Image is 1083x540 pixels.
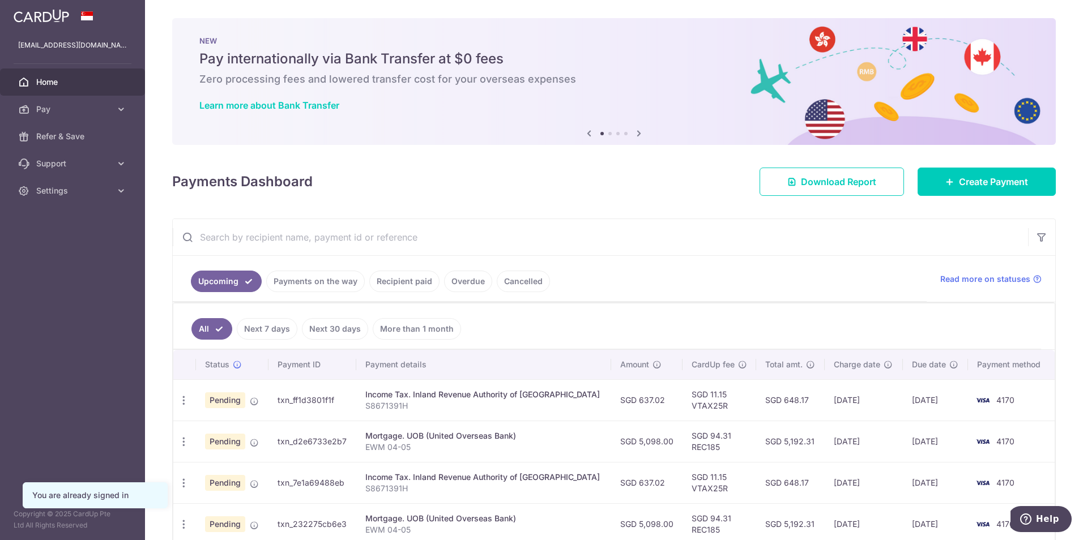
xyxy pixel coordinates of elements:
span: Due date [912,359,946,370]
div: Income Tax. Inland Revenue Authority of [GEOGRAPHIC_DATA] [365,472,602,483]
a: Cancelled [497,271,550,292]
h4: Payments Dashboard [172,172,313,192]
img: Bank Card [971,393,994,407]
div: Income Tax. Inland Revenue Authority of [GEOGRAPHIC_DATA] [365,389,602,400]
span: Home [36,76,111,88]
td: txn_ff1d3801f1f [268,379,356,421]
td: [DATE] [825,462,902,503]
td: txn_d2e6733e2b7 [268,421,356,462]
span: Support [36,158,111,169]
a: Next 7 days [237,318,297,340]
td: SGD 94.31 REC185 [683,421,756,462]
th: Payment method [968,350,1055,379]
td: [DATE] [825,379,902,421]
a: Payments on the way [266,271,365,292]
td: SGD 5,192.31 [756,421,825,462]
p: [EMAIL_ADDRESS][DOMAIN_NAME] [18,40,127,51]
span: Pending [205,475,245,491]
span: Pay [36,104,111,115]
span: 4170 [996,395,1014,405]
img: Bank Card [971,517,994,531]
span: Amount [620,359,649,370]
td: SGD 11.15 VTAX25R [683,379,756,421]
span: Pending [205,392,245,408]
img: Bank Card [971,476,994,490]
a: Learn more about Bank Transfer [199,100,339,111]
span: 4170 [996,436,1014,446]
td: txn_7e1a69488eb [268,462,356,503]
img: Bank Card [971,435,994,448]
p: NEW [199,36,1029,45]
span: Create Payment [959,175,1028,188]
td: [DATE] [825,421,902,462]
span: Settings [36,185,111,196]
a: Upcoming [191,271,262,292]
a: Read more on statuses [940,273,1042,285]
span: Read more on statuses [940,273,1030,285]
th: Payment details [356,350,611,379]
td: SGD 637.02 [611,462,683,503]
td: SGD 5,098.00 [611,421,683,462]
span: Total amt. [765,359,803,370]
span: 4170 [996,478,1014,487]
a: All [191,318,232,340]
td: [DATE] [903,421,968,462]
p: EWM 04-05 [365,442,602,453]
span: Refer & Save [36,131,111,142]
span: Charge date [834,359,880,370]
a: Download Report [760,168,904,196]
a: More than 1 month [373,318,461,340]
td: SGD 11.15 VTAX25R [683,462,756,503]
img: Bank transfer banner [172,18,1056,145]
div: Mortgage. UOB (United Overseas Bank) [365,513,602,524]
td: [DATE] [903,379,968,421]
a: Next 30 days [302,318,368,340]
span: Pending [205,434,245,449]
input: Search by recipient name, payment id or reference [173,219,1028,255]
div: Mortgage. UOB (United Overseas Bank) [365,430,602,442]
h5: Pay internationally via Bank Transfer at $0 fees [199,50,1029,68]
span: Status [205,359,229,370]
td: [DATE] [903,462,968,503]
p: S8671391H [365,400,602,412]
td: SGD 648.17 [756,379,825,421]
a: Recipient paid [369,271,440,292]
div: You are already signed in [32,490,158,501]
span: Pending [205,516,245,532]
p: EWM 04-05 [365,524,602,535]
span: 4170 [996,519,1014,529]
a: Create Payment [918,168,1056,196]
img: CardUp [14,9,69,23]
p: S8671391H [365,483,602,494]
th: Payment ID [268,350,356,379]
h6: Zero processing fees and lowered transfer cost for your overseas expenses [199,72,1029,86]
td: SGD 648.17 [756,462,825,503]
span: Download Report [801,175,876,188]
span: CardUp fee [692,359,735,370]
a: Overdue [444,271,492,292]
td: SGD 637.02 [611,379,683,421]
iframe: Opens a widget where you can find more information [1010,506,1072,534]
